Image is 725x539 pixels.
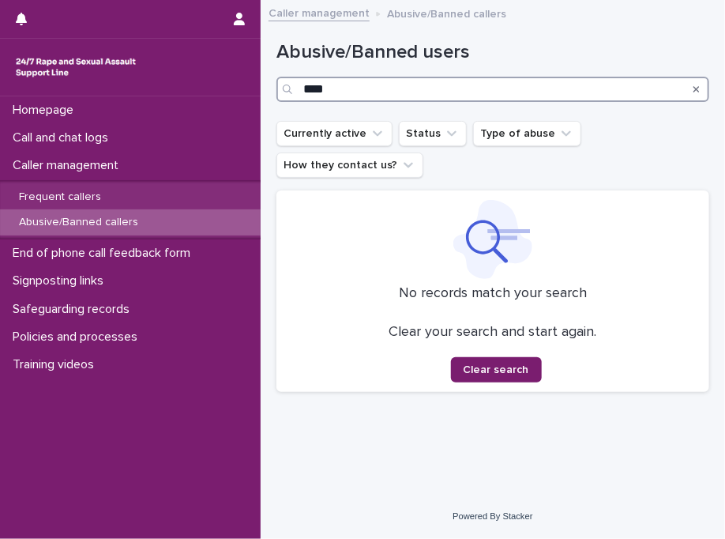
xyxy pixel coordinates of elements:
img: rhQMoQhaT3yELyF149Cw [13,51,139,83]
a: Powered By Stacker [453,511,532,521]
button: How they contact us? [276,153,423,178]
p: Call and chat logs [6,130,121,145]
p: End of phone call feedback form [6,246,203,261]
span: Clear search [464,364,529,375]
p: Homepage [6,103,86,118]
p: Frequent callers [6,190,114,204]
button: Currently active [276,121,393,146]
button: Type of abuse [473,121,581,146]
p: Safeguarding records [6,302,142,317]
a: Caller management [269,3,370,21]
p: Signposting links [6,273,116,288]
p: Policies and processes [6,330,150,345]
h1: Abusive/Banned users [276,41,709,64]
p: No records match your search [286,285,700,303]
p: Training videos [6,357,107,372]
p: Clear your search and start again. [389,324,597,341]
input: Search [276,77,709,102]
p: Caller management [6,158,131,173]
button: Clear search [451,357,542,383]
button: Status [399,121,467,146]
p: Abusive/Banned callers [387,4,506,21]
p: Abusive/Banned callers [6,216,151,229]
